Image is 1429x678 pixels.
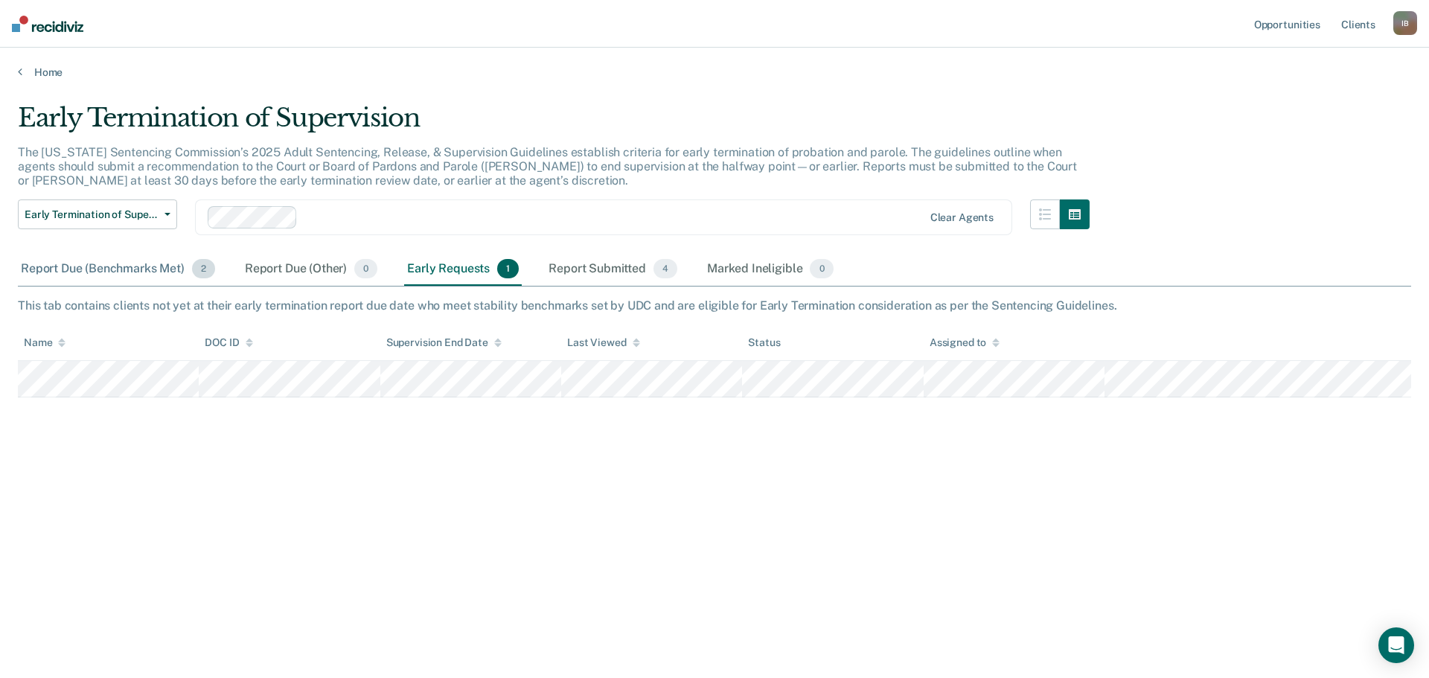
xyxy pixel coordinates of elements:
[810,259,833,278] span: 0
[404,253,522,286] div: Early Requests1
[1393,11,1417,35] button: IB
[704,253,837,286] div: Marked Ineligible0
[18,298,1411,313] div: This tab contains clients not yet at their early termination report due date who meet stability b...
[1393,11,1417,35] div: I B
[354,259,377,278] span: 0
[18,199,177,229] button: Early Termination of Supervision
[497,259,519,278] span: 1
[386,336,502,349] div: Supervision End Date
[18,253,218,286] div: Report Due (Benchmarks Met)2
[1378,627,1414,663] div: Open Intercom Messenger
[205,336,252,349] div: DOC ID
[546,253,680,286] div: Report Submitted4
[930,336,1000,349] div: Assigned to
[567,336,639,349] div: Last Viewed
[930,211,994,224] div: Clear agents
[18,103,1090,145] div: Early Termination of Supervision
[748,336,780,349] div: Status
[192,259,215,278] span: 2
[12,16,83,32] img: Recidiviz
[242,253,380,286] div: Report Due (Other)0
[653,259,677,278] span: 4
[18,65,1411,79] a: Home
[18,145,1077,188] p: The [US_STATE] Sentencing Commission’s 2025 Adult Sentencing, Release, & Supervision Guidelines e...
[24,336,65,349] div: Name
[25,208,159,221] span: Early Termination of Supervision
